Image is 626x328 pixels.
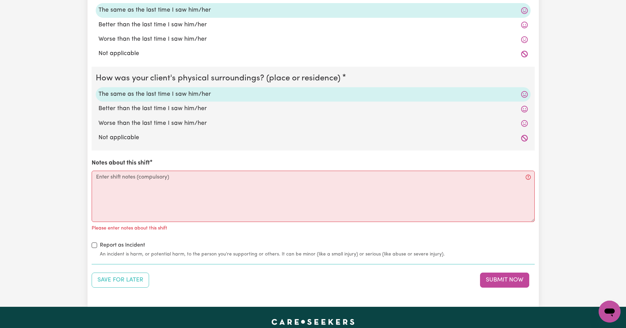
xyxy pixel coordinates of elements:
label: Not applicable [98,133,528,142]
label: Not applicable [98,49,528,58]
label: The same as the last time I saw him/her [98,90,528,99]
a: Careseekers home page [271,319,355,325]
button: Submit your job report [480,273,529,288]
label: Better than the last time I saw him/her [98,104,528,113]
small: An incident is harm, or potential harm, to the person you're supporting or others. It can be mino... [100,251,535,258]
button: Save your job report [92,273,149,288]
iframe: Button to launch messaging window [599,301,621,323]
label: Better than the last time I saw him/her [98,21,528,29]
label: Worse than the last time I saw him/her [98,119,528,128]
p: Please enter notes about this shift [92,225,167,232]
label: Notes about this shift [92,159,150,168]
label: Report as Incident [100,241,145,249]
label: Worse than the last time I saw him/her [98,35,528,44]
legend: How was your client's physical surroundings? (place or residence) [96,72,343,84]
label: The same as the last time I saw him/her [98,6,528,15]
